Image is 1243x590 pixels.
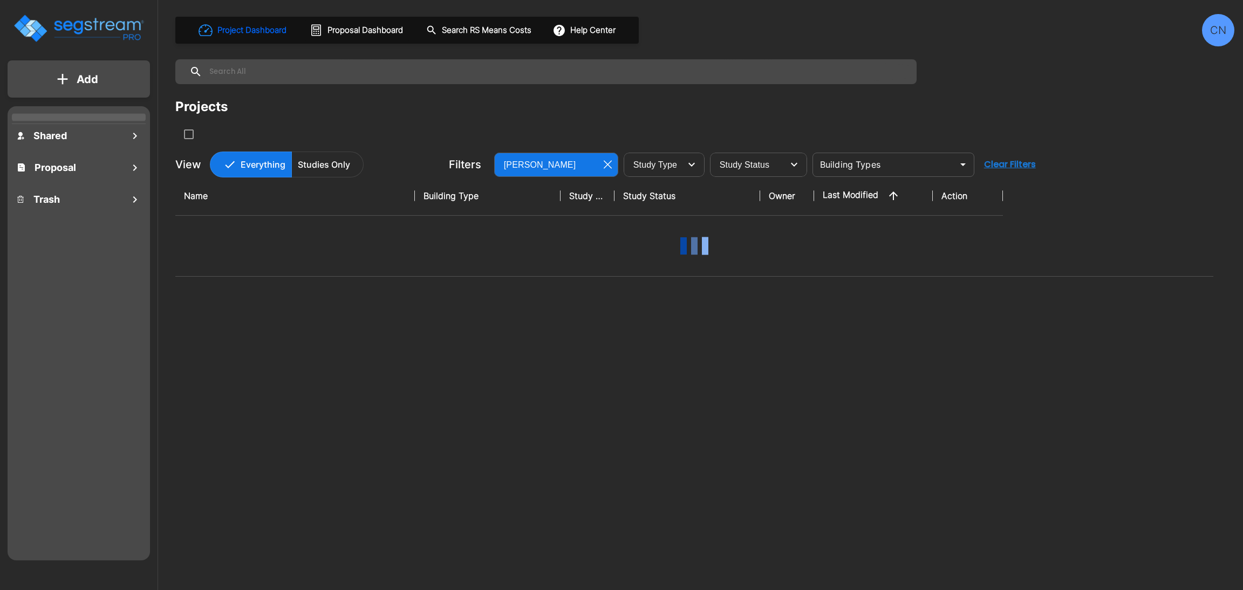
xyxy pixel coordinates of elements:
[933,176,1003,216] th: Action
[561,176,614,216] th: Study Type
[33,192,60,207] h1: Trash
[175,156,201,173] p: View
[980,154,1040,175] button: Clear Filters
[175,97,228,116] div: Projects
[1202,14,1234,46] div: CN
[33,128,67,143] h1: Shared
[814,176,933,216] th: Last Modified
[35,160,76,175] h1: Proposal
[202,59,911,84] input: Search All
[298,158,350,171] p: Studies Only
[712,149,783,180] div: Select
[673,224,716,267] img: Loading
[955,157,971,172] button: Open
[327,24,403,37] h1: Proposal Dashboard
[241,158,285,171] p: Everything
[449,156,481,173] p: Filters
[422,20,537,41] button: Search RS Means Costs
[194,18,292,42] button: Project Dashboard
[210,152,364,177] div: Platform
[816,157,953,172] input: Building Types
[550,20,620,40] button: Help Center
[626,149,681,180] div: Select
[12,13,145,44] img: Logo
[415,176,561,216] th: Building Type
[217,24,286,37] h1: Project Dashboard
[442,24,531,37] h1: Search RS Means Costs
[175,176,415,216] th: Name
[496,149,599,180] div: Select
[8,64,150,95] button: Add
[760,176,814,216] th: Owner
[720,160,770,169] span: Study Status
[614,176,760,216] th: Study Status
[77,71,98,87] p: Add
[633,160,677,169] span: Study Type
[178,124,200,145] button: SelectAll
[305,19,409,42] button: Proposal Dashboard
[291,152,364,177] button: Studies Only
[210,152,292,177] button: Everything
